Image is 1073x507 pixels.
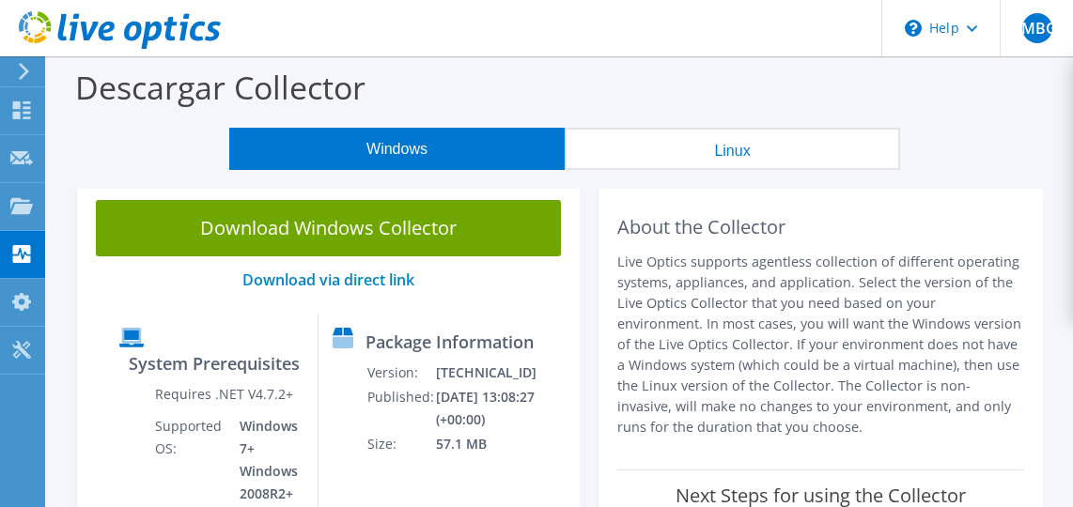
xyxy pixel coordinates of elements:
[435,432,571,456] td: 57.1 MB
[565,128,900,170] button: Linux
[129,354,300,373] label: System Prerequisites
[1022,13,1052,43] span: JMBG
[154,414,225,506] td: Supported OS:
[75,66,365,109] label: Descargar Collector
[617,216,1024,238] h2: About the Collector
[366,385,435,432] td: Published:
[617,252,1024,438] p: Live Optics supports agentless collection of different operating systems, appliances, and applica...
[242,269,414,290] a: Download via direct link
[229,128,565,170] button: Windows
[435,361,571,385] td: [TECHNICAL_ID]
[155,385,293,404] label: Requires .NET V4.7.2+
[366,361,435,385] td: Version:
[366,432,435,456] td: Size:
[676,484,966,507] label: Next Steps for using the Collector
[905,20,922,37] svg: \n
[96,200,561,256] a: Download Windows Collector
[365,332,534,351] label: Package Information
[435,385,571,432] td: [DATE] 13:08:27 (+00:00)
[225,414,303,506] td: Windows 7+ Windows 2008R2+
